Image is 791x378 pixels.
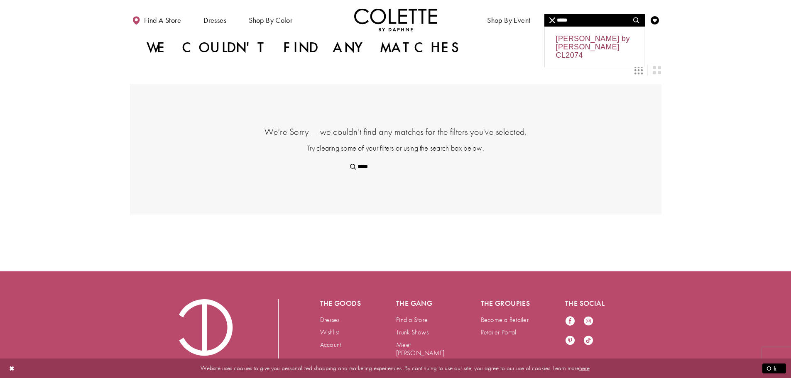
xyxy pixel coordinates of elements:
[583,335,593,346] a: Visit our TikTok - Opens in new tab
[544,14,644,27] input: Search
[565,335,575,346] a: Visit our Pinterest - Opens in new tab
[171,143,620,153] p: Try clearing some of your filters or using the search box below.
[551,8,612,31] a: Meet the designer
[354,8,437,31] a: Visit Home Page
[628,14,644,27] button: Submit Search
[544,14,561,27] button: Close Search
[565,299,617,307] h5: The social
[60,363,731,374] p: Website uses cookies to give you personalized shopping and marketing experiences. By continuing t...
[396,328,429,337] a: Trunk Shows
[320,315,340,324] a: Dresses
[201,8,228,31] span: Dresses
[485,8,532,31] span: Shop By Event
[634,66,643,74] span: Switch layout to 3 columns
[396,299,448,307] h5: The gang
[487,16,530,24] span: Shop By Event
[249,16,292,24] span: Shop by color
[130,8,183,31] a: Find a store
[649,8,661,31] a: Check Wishlist
[561,312,606,351] ul: Follow us
[345,161,361,173] button: Submit Search
[171,126,620,138] h4: We're Sorry — we couldn't find any matches for the filters you've selected.
[147,39,463,56] h1: We couldn't find any matches
[345,161,446,173] div: Search form
[653,66,661,74] span: Switch layout to 2 columns
[762,363,786,373] button: Submit Dialog
[481,299,532,307] h5: The groupies
[630,8,643,31] a: Toggle search
[354,8,437,31] img: Colette by Daphne
[481,315,529,324] a: Become a Retailer
[583,316,593,327] a: Visit our Instagram - Opens in new tab
[144,16,181,24] span: Find a store
[345,161,446,173] input: Search
[544,14,645,27] div: Search form
[203,16,226,24] span: Dresses
[125,61,666,79] div: Layout Controls
[481,328,517,337] a: Retailer Portal
[579,364,590,372] a: here
[565,316,575,327] a: Visit our Facebook - Opens in new tab
[396,315,428,324] a: Find a Store
[5,361,19,376] button: Close Dialog
[320,328,339,337] a: Wishlist
[545,27,644,67] div: [PERSON_NAME] by [PERSON_NAME] CL2074
[247,8,294,31] span: Shop by color
[320,299,363,307] h5: The goods
[320,340,341,349] a: Account
[396,340,444,357] a: Meet [PERSON_NAME]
